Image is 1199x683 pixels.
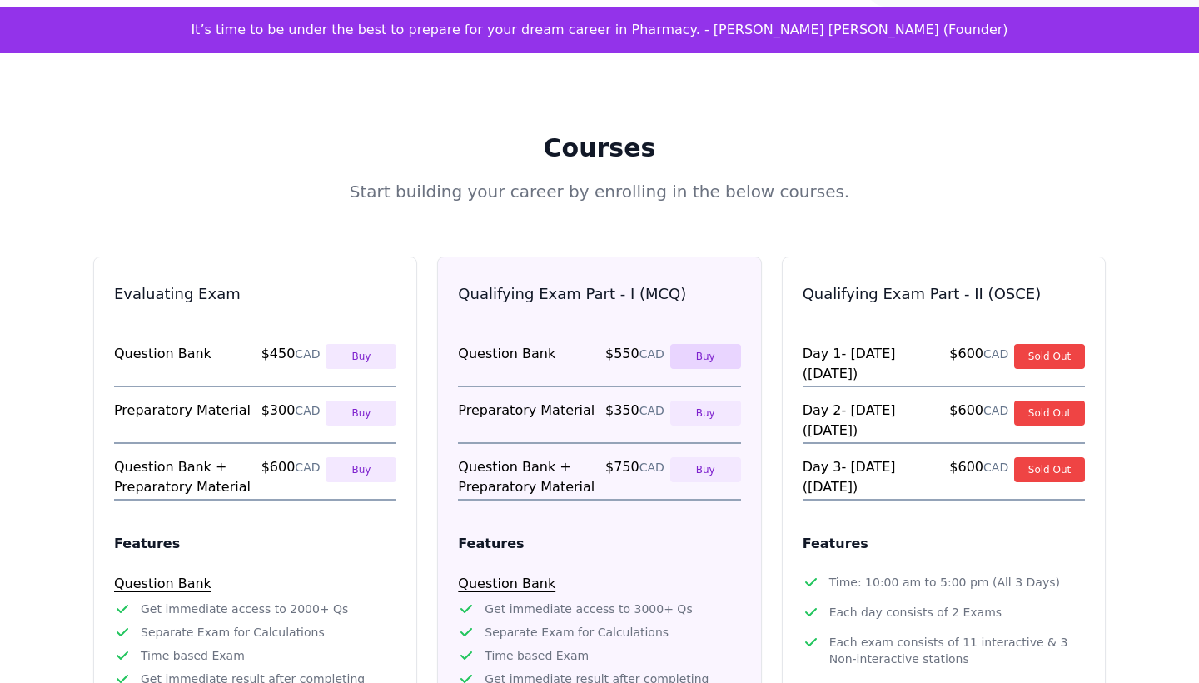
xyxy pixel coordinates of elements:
[326,344,396,369] button: Buy
[1014,457,1085,482] button: Sold Out
[458,344,599,386] span: Question Bank
[639,347,664,361] span: CAD
[983,347,1008,361] span: CAD
[261,344,321,386] span: $ 450
[114,344,256,386] span: Question Bank
[114,401,256,442] span: Preparatory Material
[458,285,686,302] a: Qualifying Exam Part - I (MCQ)
[829,634,1085,667] span: Each exam consists of 11 interactive & 3 Non-interactive stations
[949,344,1008,386] span: $ 600
[983,461,1008,474] span: CAD
[141,624,325,641] span: Separate Exam for Calculations
[605,401,664,442] span: $ 350
[485,624,669,641] span: Separate Exam for Calculations
[295,347,320,361] span: CAD
[983,404,1008,417] span: CAD
[803,534,1085,554] h2: Features
[261,401,321,442] span: $ 300
[485,601,692,617] span: Get immediate access to 3000+ Qs
[639,404,664,417] span: CAD
[670,457,741,482] button: Buy
[458,401,599,442] span: Preparatory Material
[949,457,1008,499] span: $ 600
[605,457,664,499] span: $ 750
[114,457,256,499] span: Question Bank + Preparatory Material
[141,647,245,664] span: Time based Exam
[829,574,1060,591] span: Time: 10:00 am to 5:00 pm (All 3 Days)
[485,647,589,664] span: Time based Exam
[261,457,321,499] span: $ 600
[803,457,944,499] span: Day 3 - [DATE] ([DATE])
[803,344,944,386] span: Day 1 - [DATE] ([DATE])
[141,601,348,617] span: Get immediate access to 2000+ Qs
[114,285,241,302] a: Evaluating Exam
[458,534,740,554] h2: Features
[803,285,1042,302] a: Qualifying Exam Part - II (OSCE)
[114,574,396,594] h3: Question Bank
[1014,401,1085,426] button: Sold Out
[326,401,396,426] button: Buy
[829,604,1002,621] span: Each day consists of 2 Exams
[1014,344,1085,369] button: Sold Out
[295,404,320,417] span: CAD
[458,457,599,499] span: Question Bank + Preparatory Material
[93,180,1106,203] p: Start building your career by enrolling in the below courses.
[949,401,1008,442] span: $ 600
[803,401,944,442] span: Day 2 - [DATE] ([DATE])
[326,457,396,482] button: Buy
[639,461,664,474] span: CAD
[670,344,741,369] button: Buy
[670,401,741,426] button: Buy
[295,461,320,474] span: CAD
[605,344,664,386] span: $ 550
[93,133,1106,163] h1: Courses
[114,534,396,554] h2: Features
[458,574,740,594] h3: Question Bank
